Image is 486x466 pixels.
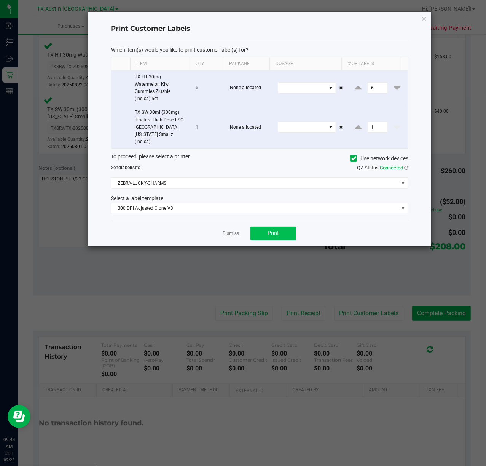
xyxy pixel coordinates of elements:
[191,70,226,106] td: 6
[350,155,408,163] label: Use network devices
[111,46,408,53] p: Which item(s) would you like to print customer label(s) for?
[341,57,401,70] th: # of labels
[250,227,296,240] button: Print
[111,203,398,214] span: 300 DPI Adjusted Clone V3
[111,165,142,170] span: Send to:
[357,165,408,171] span: QZ Status:
[268,230,279,236] span: Print
[111,24,408,34] h4: Print Customer Labels
[130,106,191,148] td: TX SW 30ml (300mg) Tincture High Dose FSO [GEOGRAPHIC_DATA] [US_STATE] Smallz (Indica)
[121,165,136,170] span: label(s)
[223,57,269,70] th: Package
[105,195,414,203] div: Select a label template.
[225,106,273,148] td: None allocated
[225,70,273,106] td: None allocated
[105,153,414,164] div: To proceed, please select a printer.
[191,106,226,148] td: 1
[190,57,223,70] th: Qty
[8,405,30,428] iframe: Resource center
[111,178,398,188] span: ZEBRA-LUCKY-CHARMS
[223,230,239,237] a: Dismiss
[380,165,403,171] span: Connected
[130,57,190,70] th: Item
[269,57,341,70] th: Dosage
[130,70,191,106] td: TX HT 30mg Watermelon Kiwi Gummies Zlushie (Indica) 5ct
